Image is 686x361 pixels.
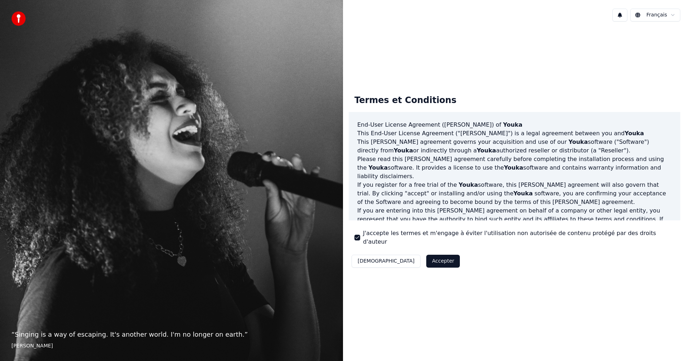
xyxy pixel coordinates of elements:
[504,164,523,171] span: Youka
[357,129,672,138] p: This End-User License Agreement ("[PERSON_NAME]") is a legal agreement between you and
[349,89,462,112] div: Termes et Conditions
[625,130,644,137] span: Youka
[352,255,421,268] button: [DEMOGRAPHIC_DATA]
[357,121,672,129] h3: End-User License Agreement ([PERSON_NAME]) of
[426,255,460,268] button: Accepter
[357,138,672,155] p: This [PERSON_NAME] agreement governs your acquisition and use of our software ("Software") direct...
[477,147,496,154] span: Youka
[11,342,332,350] footer: [PERSON_NAME]
[394,147,413,154] span: Youka
[513,190,533,197] span: Youka
[357,155,672,181] p: Please read this [PERSON_NAME] agreement carefully before completing the installation process and...
[357,206,672,241] p: If you are entering into this [PERSON_NAME] agreement on behalf of a company or other legal entit...
[11,330,332,340] p: “ Singing is a way of escaping. It's another world. I'm no longer on earth. ”
[11,11,26,26] img: youka
[357,181,672,206] p: If you register for a free trial of the software, this [PERSON_NAME] agreement will also govern t...
[368,164,388,171] span: Youka
[568,138,588,145] span: Youka
[363,229,675,246] label: J'accepte les termes et m'engage à éviter l'utilisation non autorisée de contenu protégé par des ...
[459,181,478,188] span: Youka
[503,121,522,128] span: Youka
